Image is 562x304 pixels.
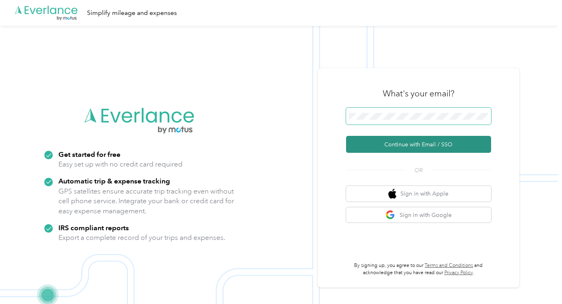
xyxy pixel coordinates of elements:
[58,150,120,158] strong: Get started for free
[388,189,396,199] img: apple logo
[444,270,473,276] a: Privacy Policy
[386,210,396,220] img: google logo
[58,223,129,232] strong: IRS compliant reports
[87,8,177,18] div: Simplify mileage and expenses
[404,166,433,175] span: OR
[58,186,234,216] p: GPS satellites ensure accurate trip tracking even without cell phone service. Integrate your bank...
[346,207,491,223] button: google logoSign in with Google
[346,186,491,202] button: apple logoSign in with Apple
[383,88,454,99] h3: What's your email?
[58,177,170,185] strong: Automatic trip & expense tracking
[58,159,182,169] p: Easy set up with no credit card required
[58,233,225,243] p: Export a complete record of your trips and expenses.
[425,262,473,269] a: Terms and Conditions
[346,262,491,276] p: By signing up, you agree to our and acknowledge that you have read our .
[346,136,491,153] button: Continue with Email / SSO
